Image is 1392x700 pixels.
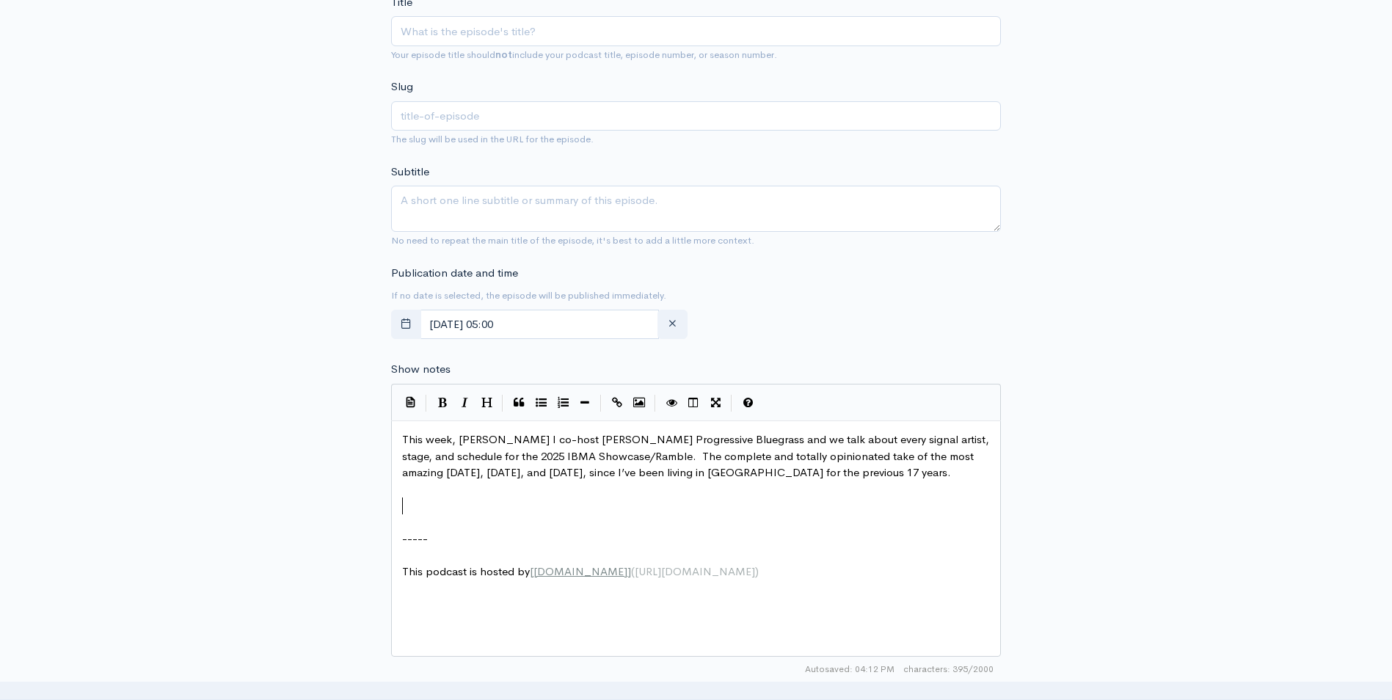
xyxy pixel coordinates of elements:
span: ( [631,564,635,578]
button: Create Link [606,392,628,414]
button: Insert Horizontal Line [574,392,596,414]
i: | [600,395,602,412]
label: Show notes [391,361,451,378]
small: The slug will be used in the URL for the episode. [391,133,594,145]
button: Bold [431,392,453,414]
i: | [731,395,732,412]
span: ----- [402,531,428,545]
input: title-of-episode [391,101,1001,131]
button: Numbered List [552,392,574,414]
button: Quote [508,392,530,414]
button: clear [657,310,688,340]
span: Autosaved: 04:12 PM [805,663,894,676]
button: Toggle Preview [660,392,682,414]
span: [ [530,564,533,578]
span: [URL][DOMAIN_NAME] [635,564,755,578]
span: [DOMAIN_NAME] [533,564,627,578]
span: This week, [PERSON_NAME] I co-host [PERSON_NAME] Progressive Bluegrass and we talk about every si... [402,432,992,479]
span: This podcast is hosted by [402,564,759,578]
small: No need to repeat the main title of the episode, it's best to add a little more context. [391,234,754,247]
label: Slug [391,79,413,95]
button: Insert Show Notes Template [399,391,421,413]
button: Markdown Guide [737,392,759,414]
span: 395/2000 [903,663,994,676]
i: | [426,395,427,412]
label: Publication date and time [391,265,518,282]
strong: not [495,48,512,61]
button: Insert Image [628,392,650,414]
span: ] [627,564,631,578]
small: Your episode title should include your podcast title, episode number, or season number. [391,48,777,61]
i: | [655,395,656,412]
input: What is the episode's title? [391,16,1001,46]
span: ) [755,564,759,578]
button: Toggle Fullscreen [704,392,726,414]
button: Heading [475,392,498,414]
button: Italic [453,392,475,414]
small: If no date is selected, the episode will be published immediately. [391,289,666,302]
button: toggle [391,310,421,340]
label: Subtitle [391,164,429,181]
button: Toggle Side by Side [682,392,704,414]
button: Generic List [530,392,552,414]
i: | [502,395,503,412]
